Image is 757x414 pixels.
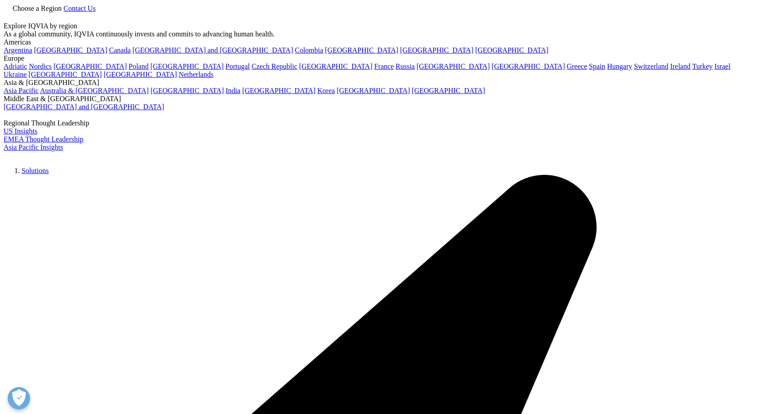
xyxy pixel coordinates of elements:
[400,46,474,54] a: [GEOGRAPHIC_DATA]
[4,46,32,54] a: Argentina
[53,62,127,70] a: [GEOGRAPHIC_DATA]
[4,38,753,46] div: Americas
[4,71,27,78] a: Ukraine
[692,62,713,70] a: Turkey
[226,62,250,70] a: Portugal
[4,95,753,103] div: Middle East & [GEOGRAPHIC_DATA]
[299,62,372,70] a: [GEOGRAPHIC_DATA]
[252,62,297,70] a: Czech Republic
[4,127,37,135] a: US Insights
[589,62,605,70] a: Spain
[295,46,323,54] a: Colombia
[34,46,107,54] a: [GEOGRAPHIC_DATA]
[4,54,753,62] div: Europe
[374,62,394,70] a: France
[4,135,83,143] a: EMEA Thought Leadership
[179,71,213,78] a: Netherlands
[396,62,415,70] a: Russia
[634,62,668,70] a: Switzerland
[4,143,63,151] a: Asia Pacific Insights
[317,87,335,94] a: Korea
[4,119,753,127] div: Regional Thought Leadership
[4,103,164,111] a: [GEOGRAPHIC_DATA] and [GEOGRAPHIC_DATA]
[325,46,398,54] a: [GEOGRAPHIC_DATA]
[416,62,490,70] a: [GEOGRAPHIC_DATA]
[4,62,27,70] a: Adriatic
[242,87,315,94] a: [GEOGRAPHIC_DATA]
[109,46,131,54] a: Canada
[29,71,102,78] a: [GEOGRAPHIC_DATA]
[491,62,565,70] a: [GEOGRAPHIC_DATA]
[40,87,149,94] a: Australia & [GEOGRAPHIC_DATA]
[13,4,62,12] span: Choose a Region
[128,62,148,70] a: Poland
[607,62,632,70] a: Hungary
[151,87,224,94] a: [GEOGRAPHIC_DATA]
[567,62,587,70] a: Greece
[151,62,224,70] a: [GEOGRAPHIC_DATA]
[8,387,30,410] button: Open Preferences
[4,22,753,30] div: Explore IQVIA by region
[63,4,96,12] a: Contact Us
[133,46,293,54] a: [GEOGRAPHIC_DATA] and [GEOGRAPHIC_DATA]
[4,30,753,38] div: As a global community, IQVIA continuously invests and commits to advancing human health.
[670,62,691,70] a: Ireland
[4,87,39,94] a: Asia Pacific
[226,87,240,94] a: India
[104,71,177,78] a: [GEOGRAPHIC_DATA]
[475,46,549,54] a: [GEOGRAPHIC_DATA]
[22,167,49,174] a: Solutions
[336,87,410,94] a: [GEOGRAPHIC_DATA]
[4,79,753,87] div: Asia & [GEOGRAPHIC_DATA]
[412,87,485,94] a: [GEOGRAPHIC_DATA]
[714,62,730,70] a: Israel
[29,62,52,70] a: Nordics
